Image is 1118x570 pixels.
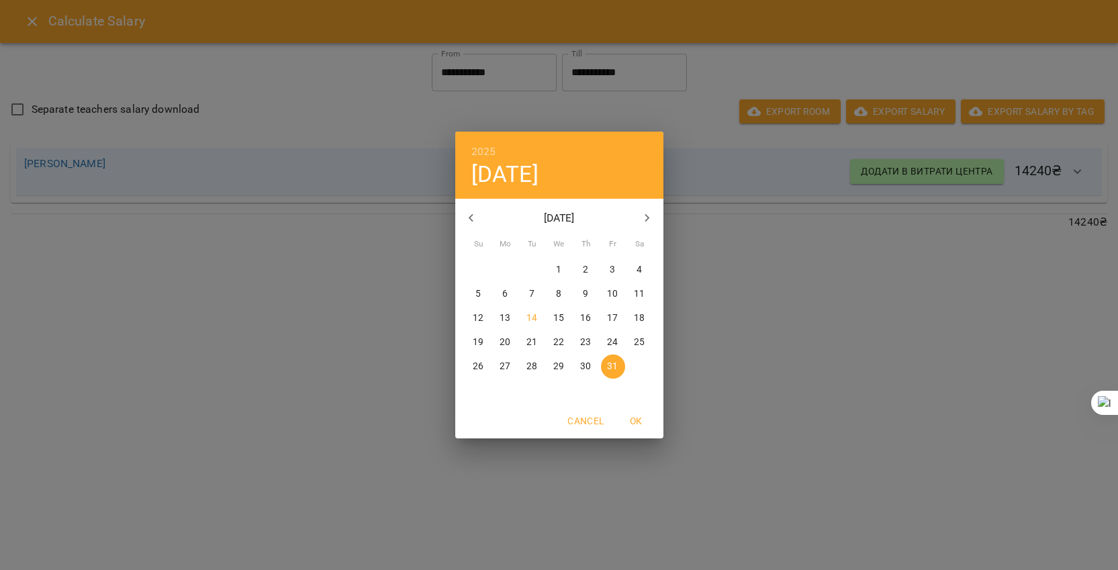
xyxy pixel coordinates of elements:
p: 21 [526,336,537,349]
button: 23 [574,330,598,354]
button: 31 [601,354,625,379]
p: 20 [500,336,510,349]
button: 26 [467,354,491,379]
button: [DATE] [471,160,539,188]
button: 24 [601,330,625,354]
p: 28 [526,360,537,373]
p: 7 [529,287,534,301]
span: Su [467,238,491,251]
button: 6 [494,282,518,306]
p: 29 [553,360,564,373]
p: 30 [580,360,591,373]
p: 15 [553,312,564,325]
button: 27 [494,354,518,379]
p: 24 [607,336,618,349]
span: We [547,238,571,251]
p: 19 [473,336,483,349]
span: Sa [628,238,652,251]
p: 27 [500,360,510,373]
button: 12 [467,306,491,330]
p: [DATE] [487,210,631,226]
button: 18 [628,306,652,330]
p: 22 [553,336,564,349]
button: 8 [547,282,571,306]
button: 19 [467,330,491,354]
button: 28 [520,354,545,379]
p: 31 [607,360,618,373]
p: 23 [580,336,591,349]
p: 2 [583,263,588,277]
p: 25 [634,336,645,349]
button: OK [615,409,658,433]
p: 17 [607,312,618,325]
span: Cancel [567,413,604,429]
button: 4 [628,258,652,282]
button: 5 [467,282,491,306]
button: 2025 [471,142,496,161]
p: 26 [473,360,483,373]
button: 29 [547,354,571,379]
button: 15 [547,306,571,330]
button: 30 [574,354,598,379]
button: 16 [574,306,598,330]
p: 3 [610,263,615,277]
button: 7 [520,282,545,306]
button: 9 [574,282,598,306]
p: 13 [500,312,510,325]
p: 12 [473,312,483,325]
button: Cancel [562,409,609,433]
button: 21 [520,330,545,354]
span: Th [574,238,598,251]
span: Tu [520,238,545,251]
p: 10 [607,287,618,301]
span: OK [620,413,653,429]
p: 5 [475,287,481,301]
p: 1 [556,263,561,277]
p: 18 [634,312,645,325]
button: 14 [520,306,545,330]
p: 9 [583,287,588,301]
button: 10 [601,282,625,306]
span: Mo [494,238,518,251]
button: 1 [547,258,571,282]
p: 4 [637,263,642,277]
button: 3 [601,258,625,282]
p: 8 [556,287,561,301]
button: 22 [547,330,571,354]
p: 11 [634,287,645,301]
p: 14 [526,312,537,325]
button: 2 [574,258,598,282]
p: 6 [502,287,508,301]
p: 16 [580,312,591,325]
button: 20 [494,330,518,354]
span: Fr [601,238,625,251]
button: 13 [494,306,518,330]
button: 17 [601,306,625,330]
button: 25 [628,330,652,354]
button: 11 [628,282,652,306]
